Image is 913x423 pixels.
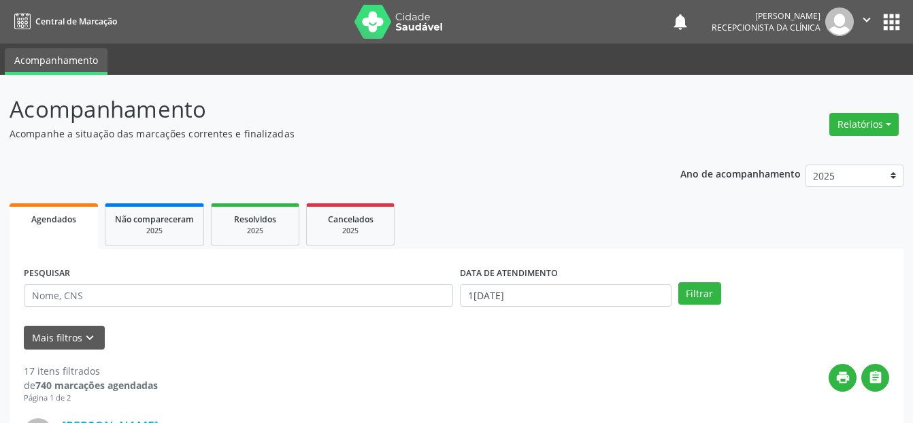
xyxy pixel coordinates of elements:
input: Selecione um intervalo [460,284,671,307]
p: Ano de acompanhamento [680,165,801,182]
label: PESQUISAR [24,263,70,284]
input: Nome, CNS [24,284,453,307]
p: Acompanhamento [10,92,635,126]
a: Acompanhamento [5,48,107,75]
div: 2025 [316,226,384,236]
button:  [854,7,880,36]
div: 2025 [115,226,194,236]
button: Mais filtroskeyboard_arrow_down [24,326,105,350]
button: apps [880,10,903,34]
button: Filtrar [678,282,721,305]
button:  [861,364,889,392]
div: [PERSON_NAME] [712,10,820,22]
i: keyboard_arrow_down [82,331,97,345]
button: print [829,364,857,392]
p: Acompanhe a situação das marcações correntes e finalizadas [10,126,635,141]
button: notifications [671,12,690,31]
img: img [825,7,854,36]
span: Central de Marcação [35,16,117,27]
span: Agendados [31,214,76,225]
i:  [868,370,883,385]
span: Recepcionista da clínica [712,22,820,33]
span: Cancelados [328,214,373,225]
span: Não compareceram [115,214,194,225]
div: Página 1 de 2 [24,392,158,404]
div: 17 itens filtrados [24,364,158,378]
i:  [859,12,874,27]
i: print [835,370,850,385]
button: Relatórios [829,113,899,136]
div: 2025 [221,226,289,236]
label: DATA DE ATENDIMENTO [460,263,558,284]
strong: 740 marcações agendadas [35,379,158,392]
div: de [24,378,158,392]
a: Central de Marcação [10,10,117,33]
span: Resolvidos [234,214,276,225]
